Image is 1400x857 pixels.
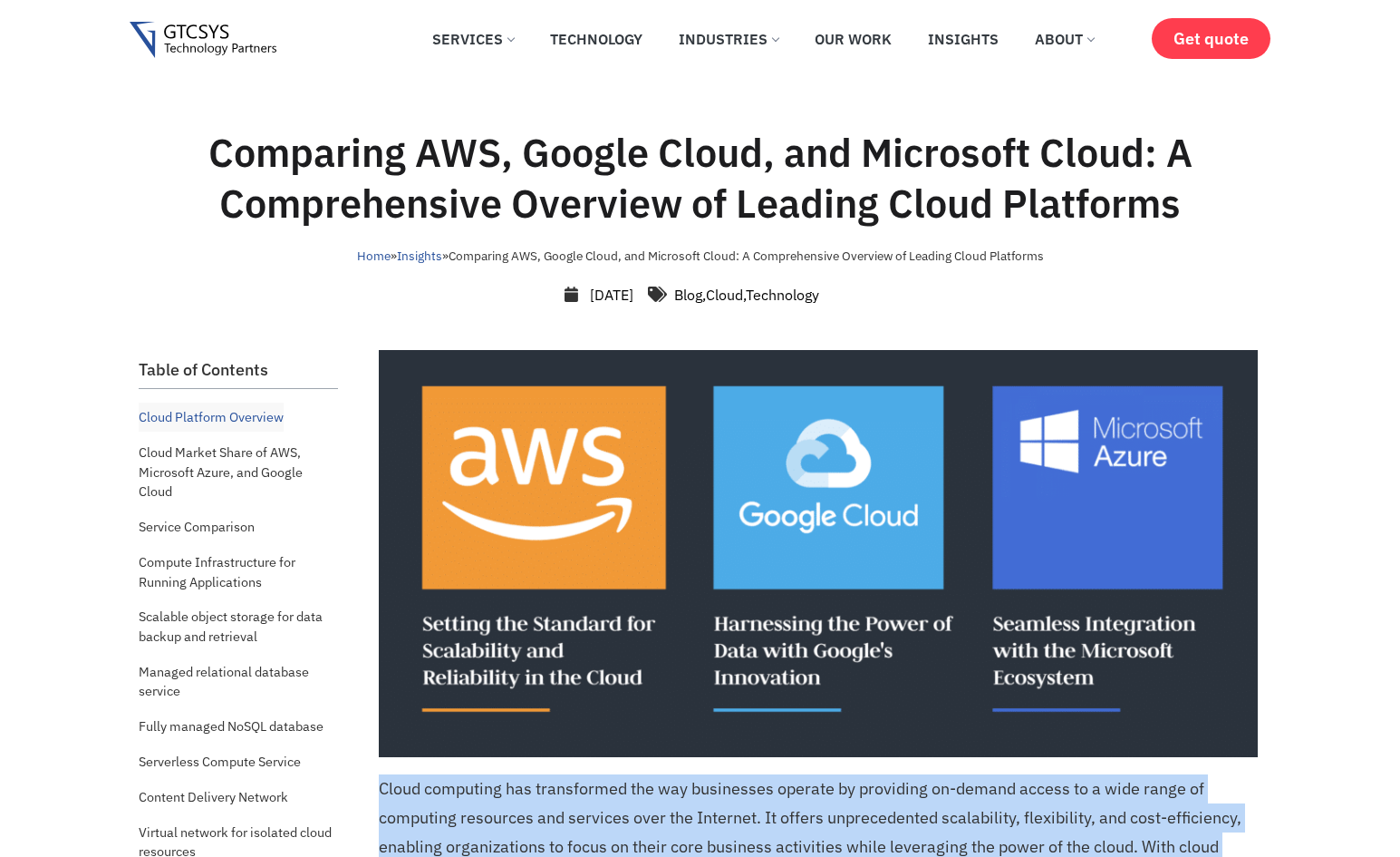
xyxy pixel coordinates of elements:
[397,248,442,264] a: Insights
[139,602,338,650] a: Scalable object storage for data backup and retrieval
[139,512,255,541] a: Service Comparison
[674,286,819,304] span: , ,
[665,19,792,59] a: Industries
[746,286,819,304] a: Technology
[536,19,656,59] a: Technology
[801,19,905,59] a: Our Work
[187,127,1214,229] h1: Comparing AWS, Google Cloud, and Microsoft Cloud: A Comprehensive Overview of Leading Cloud Platf...
[357,248,391,264] a: Home
[139,438,338,506] a: Cloud Market Share of AWS, Microsoft Azure, and Google Cloud
[1152,18,1270,59] a: Get quote
[139,360,338,380] h2: Table of Contents
[419,19,527,59] a: Services
[139,712,323,741] a: Fully managed NoSQL database
[357,248,1044,264] span: » »
[139,783,288,812] a: Content Delivery Network
[139,747,301,776] a: Serverless Compute Service
[449,248,1044,264] span: Comparing AWS, Google Cloud, and Microsoft Cloud: A Comprehensive Overview of Leading Cloud Platf...
[706,286,743,304] a: Cloud
[1173,29,1249,48] span: Get quote
[674,286,702,304] a: Blog
[590,286,633,304] time: [DATE]
[139,403,284,432] a: Cloud Platform Overview
[914,19,1012,59] a: Insights
[1021,19,1107,59] a: About
[130,22,277,59] img: Gtcsys logo
[139,657,338,706] a: Managed relational database service
[139,548,338,596] a: Compute Infrastructure for Running Applications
